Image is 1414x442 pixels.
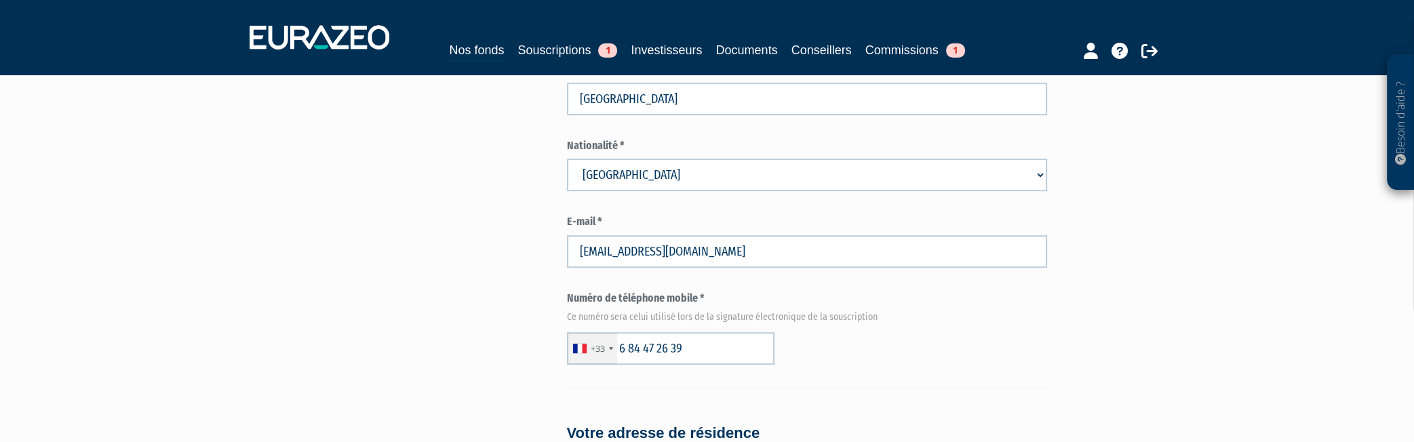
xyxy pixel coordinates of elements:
[567,310,1047,324] em: Ce numéro sera celui utilisé lors de la signature électronique de la souscription
[946,43,965,58] span: 1
[567,425,1047,441] h4: Votre adresse de résidence
[567,291,1047,320] label: Numéro de téléphone mobile *
[567,138,1047,154] label: Nationalité *
[591,342,605,355] div: +33
[1393,62,1409,184] p: Besoin d'aide ?
[791,41,852,60] a: Conseillers
[598,43,617,58] span: 1
[250,25,389,49] img: 1732889491-logotype_eurazeo_blanc_rvb.png
[567,214,1047,230] label: E-mail *
[449,41,504,62] a: Nos fonds
[716,41,778,60] a: Documents
[567,332,774,365] input: 6 12 34 56 78
[517,41,617,60] a: Souscriptions1
[865,41,965,60] a: Commissions1
[568,333,617,364] div: France: +33
[631,41,702,60] a: Investisseurs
